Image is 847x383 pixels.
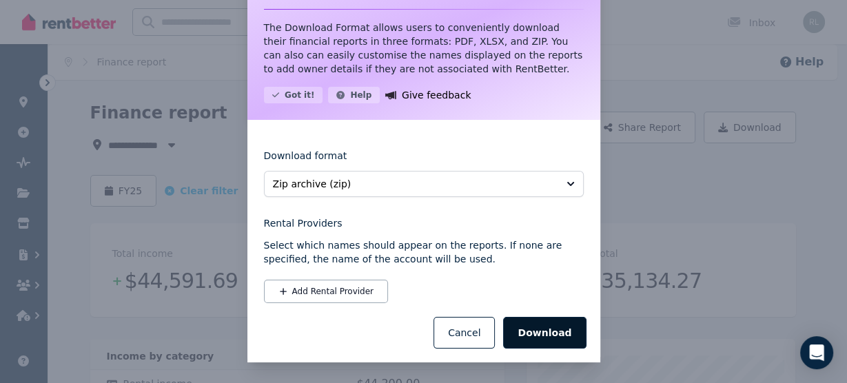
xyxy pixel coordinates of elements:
button: Help [328,87,380,103]
div: Open Intercom Messenger [800,336,833,369]
button: Add Rental Provider [264,280,388,303]
p: The Download Format allows users to conveniently download their financial reports in three format... [264,21,584,76]
button: Zip archive (zip) [264,171,584,197]
span: Zip archive (zip) [273,177,555,191]
label: Download format [264,149,347,171]
button: Got it! [264,87,323,103]
button: Download [503,317,586,349]
button: Cancel [433,317,495,349]
legend: Rental Providers [264,216,584,230]
p: Select which names should appear on the reports. If none are specified, the name of the account w... [264,238,584,266]
a: Give feedback [385,87,471,103]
